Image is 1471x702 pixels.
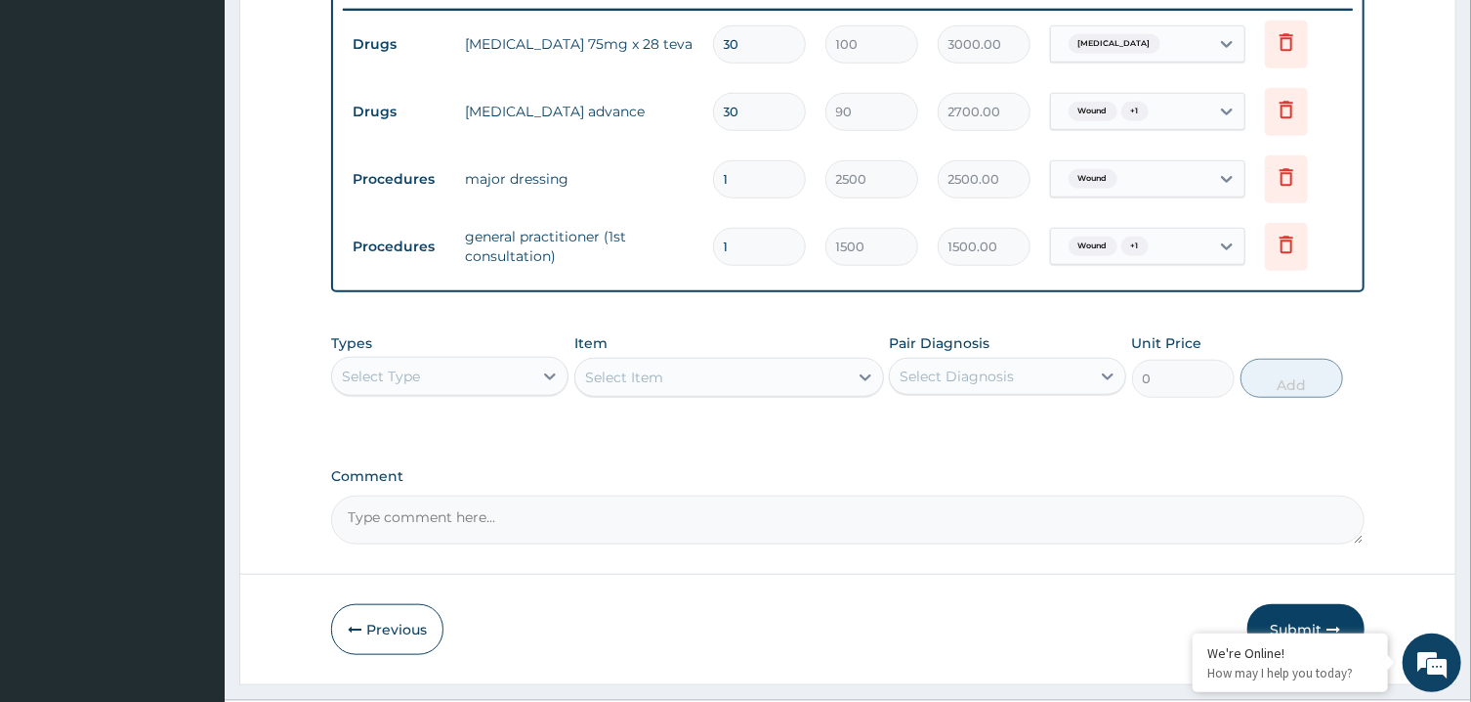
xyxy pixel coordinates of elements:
[1121,237,1149,256] span: + 1
[1069,169,1117,189] span: Wound
[1240,359,1344,398] button: Add
[1132,333,1202,353] label: Unit Price
[900,367,1014,386] div: Select Diagnosis
[102,110,328,135] div: Chat with us now
[1069,34,1160,54] span: [MEDICAL_DATA]
[331,335,372,352] label: Types
[1121,102,1149,121] span: + 1
[455,217,702,276] td: general practitioner (1st consultation)
[343,94,455,130] td: Drugs
[320,10,367,57] div: Minimize live chat window
[455,92,702,131] td: [MEDICAL_DATA] advance
[455,159,702,198] td: major dressing
[1207,644,1373,662] div: We're Online!
[10,482,372,550] textarea: Type your message and hit 'Enter'
[331,604,443,655] button: Previous
[113,220,270,417] span: We're online!
[1207,665,1373,681] p: How may I help you today?
[574,333,608,353] label: Item
[343,161,455,197] td: Procedures
[342,367,420,386] div: Select Type
[1247,604,1365,655] button: Submit
[1069,237,1117,256] span: Wound
[331,468,1364,485] label: Comment
[343,229,455,265] td: Procedures
[36,98,79,147] img: d_794563401_company_1708531726252_794563401
[1069,102,1117,121] span: Wound
[343,26,455,63] td: Drugs
[889,333,989,353] label: Pair Diagnosis
[455,24,702,64] td: [MEDICAL_DATA] 75mg x 28 teva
